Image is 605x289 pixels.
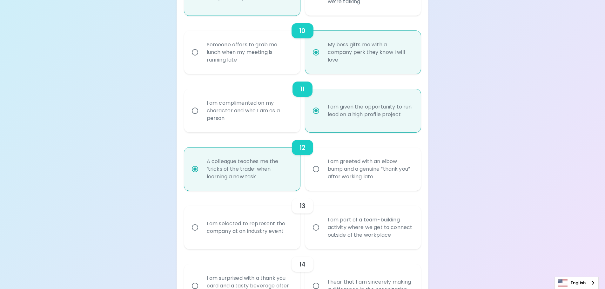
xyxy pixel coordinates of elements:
[202,212,297,243] div: I am selected to represent the company at an industry event
[299,201,306,211] h6: 13
[299,26,306,36] h6: 10
[202,150,297,188] div: A colleague teaches me the ‘tricks of the trade’ when learning a new task
[323,208,418,246] div: I am part of a team-building activity where we get to connect outside of the workplace
[300,84,305,94] h6: 11
[184,191,421,249] div: choice-group-check
[202,33,297,71] div: Someone offers to grab me lunch when my meeting is running late
[184,132,421,191] div: choice-group-check
[555,277,599,289] div: Language
[555,277,598,289] a: English
[202,92,297,130] div: I am complimented on my character and who I am as a person
[555,277,599,289] aside: Language selected: English
[323,150,418,188] div: I am greeted with an elbow bump and a genuine “thank you” after working late
[299,259,306,269] h6: 14
[299,142,306,153] h6: 12
[184,16,421,74] div: choice-group-check
[323,33,418,71] div: My boss gifts me with a company perk they know I will love
[323,95,418,126] div: I am given the opportunity to run lead on a high profile project
[184,74,421,132] div: choice-group-check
